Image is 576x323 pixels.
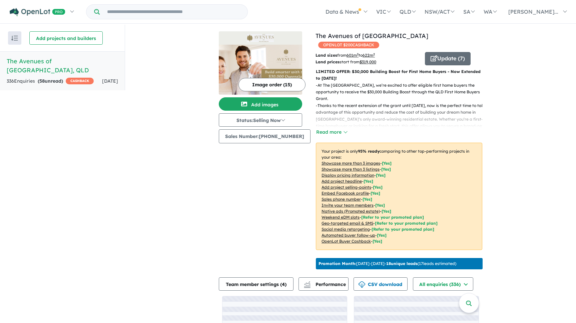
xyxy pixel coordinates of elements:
a: The Avenues of [GEOGRAPHIC_DATA] [316,32,428,40]
a: The Avenues of Highfields - Highfields LogoThe Avenues of Highfields - Highfields [219,31,302,95]
button: Status:Selling Now [219,113,302,127]
img: sort.svg [11,36,18,41]
span: [Refer to your promoted plan] [372,227,434,232]
u: Add project selling-points [322,185,371,190]
b: 95 % ready [358,149,380,154]
span: [ Yes ] [373,185,383,190]
img: download icon [359,281,365,288]
div: 336 Enquir ies [7,77,94,85]
span: [DATE] [102,78,118,84]
p: LIMITED OFFER: $30,000 Building Boost for First Home Buyers - Now Extended to [DATE]! [316,68,482,82]
button: Image order (15) [238,78,306,91]
span: [Yes] [382,209,391,214]
u: Automated buyer follow-up [322,233,375,238]
button: Add projects and builders [29,31,103,45]
button: Team member settings (4) [219,277,294,291]
span: [PERSON_NAME]... [508,8,558,15]
b: 18 unique leads [386,261,418,266]
span: [ Yes ] [376,173,386,178]
span: to [359,53,375,58]
span: [Yes] [377,233,387,238]
u: Showcase more than 3 images [322,161,380,166]
span: [ Yes ] [381,167,391,172]
u: Native ads (Promoted estate) [322,209,380,214]
h5: The Avenues of [GEOGRAPHIC_DATA] , QLD [7,57,118,75]
img: Openlot PRO Logo White [10,8,65,16]
span: [Yes] [373,239,382,244]
button: Performance [299,277,349,291]
p: from [316,52,420,59]
span: 58 [39,78,45,84]
span: [ Yes ] [382,161,392,166]
u: Social media retargeting [322,227,370,232]
img: The Avenues of Highfields - Highfields [219,45,302,95]
img: bar-chart.svg [304,283,311,288]
p: - Thanks to the recent extension of the grant until [DATE], now is the perfect time to take advan... [316,102,488,143]
span: 4 [282,281,285,287]
input: Try estate name, suburb, builder or developer [101,5,246,19]
p: - At The [GEOGRAPHIC_DATA], we’re excited to offer eligible first home buyers the opportunity to ... [316,82,488,102]
button: CSV download [354,277,408,291]
span: [Refer to your promoted plan] [375,221,438,226]
u: Invite your team members [322,203,374,208]
sup: 2 [357,52,359,56]
u: Geo-targeted email & SMS [322,221,373,226]
span: OPENLOT $ 200 CASHBACK [318,42,379,48]
span: CASHBACK [66,78,94,84]
button: Read more [316,128,347,136]
u: 622 m [363,53,375,58]
span: [ Yes ] [375,203,385,208]
b: Land prices [316,59,340,64]
button: Update (7) [425,52,471,65]
u: 601 m [347,53,359,58]
b: Land sizes [316,53,337,58]
u: Add project headline [322,179,362,184]
u: Sales phone number [322,197,361,202]
u: OpenLot Buyer Cashback [322,239,371,244]
button: All enquiries (336) [413,277,473,291]
img: The Avenues of Highfields - Highfields Logo [221,34,300,42]
span: [ Yes ] [364,179,373,184]
strong: ( unread) [38,78,63,84]
b: Promotion Month: [319,261,356,266]
p: start from [316,59,420,65]
p: [DATE] - [DATE] - ( 17 leads estimated) [319,261,456,267]
button: Sales Number:[PHONE_NUMBER] [219,129,311,143]
button: Add images [219,97,302,111]
u: Embed Facebook profile [322,191,369,196]
span: [ Yes ] [363,197,372,202]
u: Weekend eDM slots [322,215,360,220]
span: [Refer to your promoted plan] [361,215,424,220]
img: line-chart.svg [304,281,310,285]
span: Performance [305,281,346,287]
sup: 2 [373,52,375,56]
p: Your project is only comparing to other top-performing projects in your area: - - - - - - - - - -... [316,143,482,250]
u: $ 319,000 [360,59,376,64]
u: Display pricing information [322,173,374,178]
u: Showcase more than 3 listings [322,167,380,172]
span: [ Yes ] [371,191,380,196]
